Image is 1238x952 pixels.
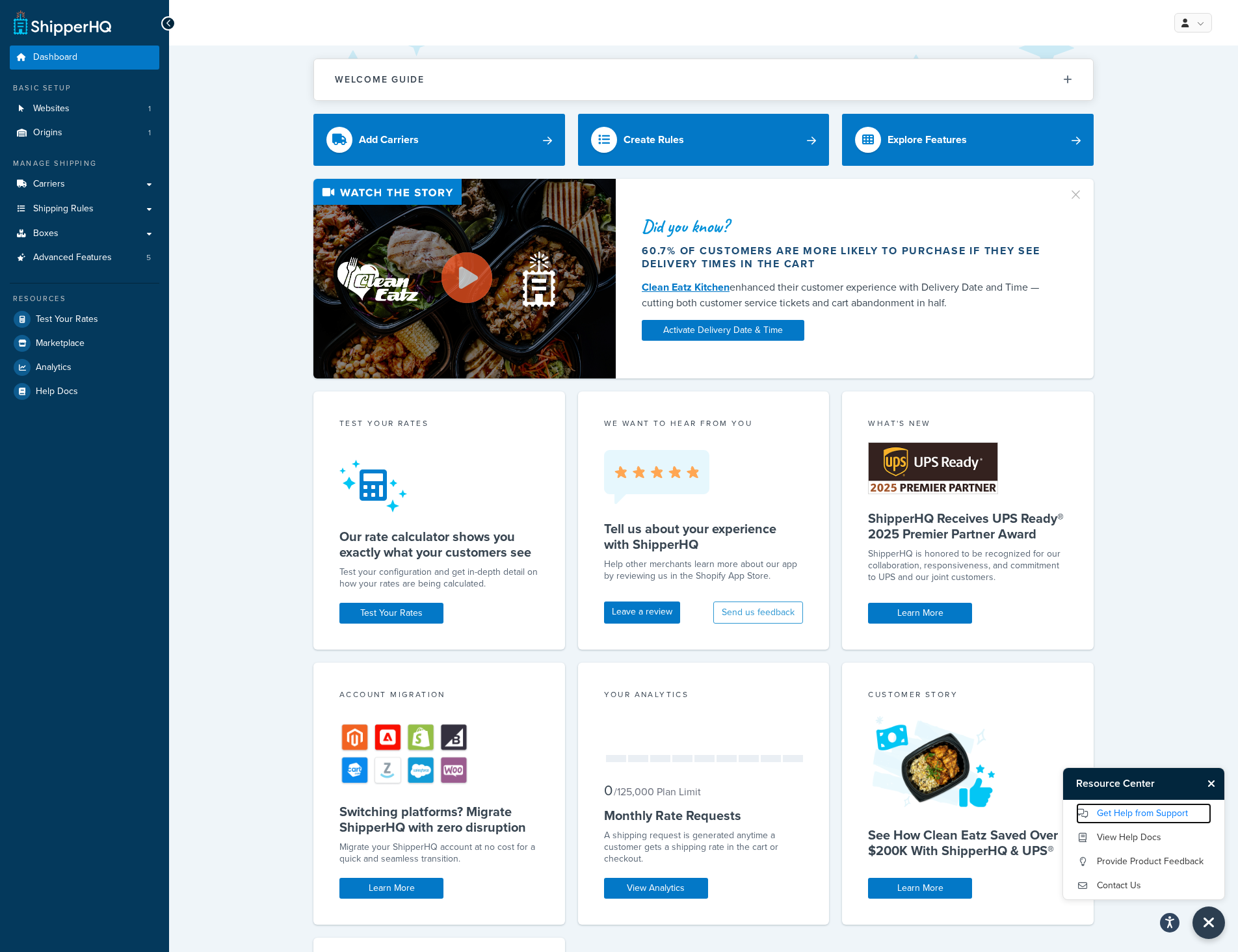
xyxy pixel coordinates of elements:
[10,172,159,196] a: Carriers
[888,131,967,149] div: Explore Features
[339,529,539,560] h5: Our rate calculator shows you exactly what your customers see
[313,179,616,378] img: Video thumbnail
[10,246,159,270] li: Advanced Features
[604,878,708,899] a: View Analytics
[868,548,1068,583] p: ShipperHQ is honored to be recognized for our collaboration, responsiveness, and commitment to UP...
[642,280,1053,311] div: enhanced their customer experience with Delivery Date and Time — cutting both customer service ti...
[359,131,419,149] div: Add Carriers
[33,127,62,139] span: Origins
[614,784,701,799] small: / 125,000 Plan Limit
[1192,906,1225,939] button: Close Resource Center
[713,602,803,624] button: Send us feedback
[33,252,112,263] span: Advanced Features
[1076,827,1211,848] a: View Help Docs
[10,332,159,355] a: Marketplace
[10,121,159,145] a: Origins1
[604,689,804,704] div: Your Analytics
[642,245,1053,271] div: 60.7% of customers are more likely to purchase if they see delivery times in the cart
[10,356,159,379] a: Analytics
[36,338,85,349] span: Marketplace
[10,121,159,145] li: Origins
[10,46,159,70] a: Dashboard
[339,689,539,704] div: Account Migration
[36,362,72,373] span: Analytics
[10,97,159,121] a: Websites1
[10,158,159,169] div: Manage Shipping
[33,204,94,215] span: Shipping Rules
[10,97,159,121] li: Websites
[604,417,804,429] p: we want to hear from you
[339,841,539,865] div: Migrate your ShipperHQ account at no cost for a quick and seamless transition.
[868,417,1068,432] div: What's New
[33,179,65,190] span: Carriers
[642,280,730,295] a: Clean Eatz Kitchen
[10,380,159,403] a: Help Docs
[335,75,425,85] h2: Welcome Guide
[314,59,1093,100] button: Welcome Guide
[604,780,612,801] span: 0
[33,52,77,63] span: Dashboard
[1076,803,1211,824] a: Get Help from Support
[868,603,972,624] a: Learn More
[868,878,972,899] a: Learn More
[868,827,1068,858] h5: See How Clean Eatz Saved Over $200K With ShipperHQ & UPS®
[604,602,680,624] a: Leave a review
[33,103,70,114] span: Websites
[1076,875,1211,896] a: Contact Us
[10,222,159,246] a: Boxes
[604,559,804,582] p: Help other merchants learn more about our app by reviewing us in the Shopify App Store.
[36,386,78,397] span: Help Docs
[313,114,565,166] a: Add Carriers
[1063,768,1202,799] h3: Resource Center
[604,521,804,552] h5: Tell us about your experience with ShipperHQ
[1076,851,1211,872] a: Provide Product Feedback
[10,293,159,304] div: Resources
[148,103,151,114] span: 1
[604,830,804,865] div: A shipping request is generated anytime a customer gets a shipping rate in the cart or checkout.
[842,114,1094,166] a: Explore Features
[578,114,830,166] a: Create Rules
[10,197,159,221] a: Shipping Rules
[33,228,59,239] span: Boxes
[339,566,539,590] div: Test your configuration and get in-depth detail on how your rates are being calculated.
[868,510,1068,542] h5: ShipperHQ Receives UPS Ready® 2025 Premier Partner Award
[339,804,539,835] h5: Switching platforms? Migrate ShipperHQ with zero disruption
[10,83,159,94] div: Basic Setup
[339,878,443,899] a: Learn More
[10,246,159,270] a: Advanced Features5
[624,131,684,149] div: Create Rules
[10,308,159,331] a: Test Your Rates
[642,320,804,341] a: Activate Delivery Date & Time
[1202,776,1224,791] button: Close Resource Center
[36,314,98,325] span: Test Your Rates
[339,603,443,624] a: Test Your Rates
[868,689,1068,704] div: Customer Story
[148,127,151,139] span: 1
[642,217,1053,235] div: Did you know?
[604,808,804,823] h5: Monthly Rate Requests
[146,252,151,263] span: 5
[339,417,539,432] div: Test your rates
